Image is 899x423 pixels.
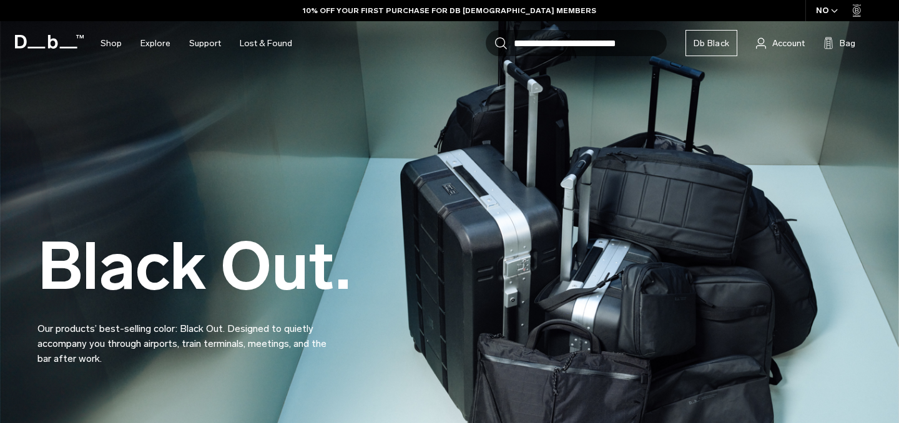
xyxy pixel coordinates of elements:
a: Explore [140,21,170,66]
p: Our products’ best-selling color: Black Out. Designed to quietly accompany you through airports, ... [37,306,337,366]
button: Bag [823,36,855,51]
span: Bag [840,37,855,50]
h2: Black Out. [37,234,351,299]
span: Account [772,37,805,50]
a: Support [189,21,221,66]
a: Db Black [685,30,737,56]
nav: Main Navigation [91,21,302,66]
a: Shop [101,21,122,66]
a: Account [756,36,805,51]
a: 10% OFF YOUR FIRST PURCHASE FOR DB [DEMOGRAPHIC_DATA] MEMBERS [303,5,596,16]
a: Lost & Found [240,21,292,66]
